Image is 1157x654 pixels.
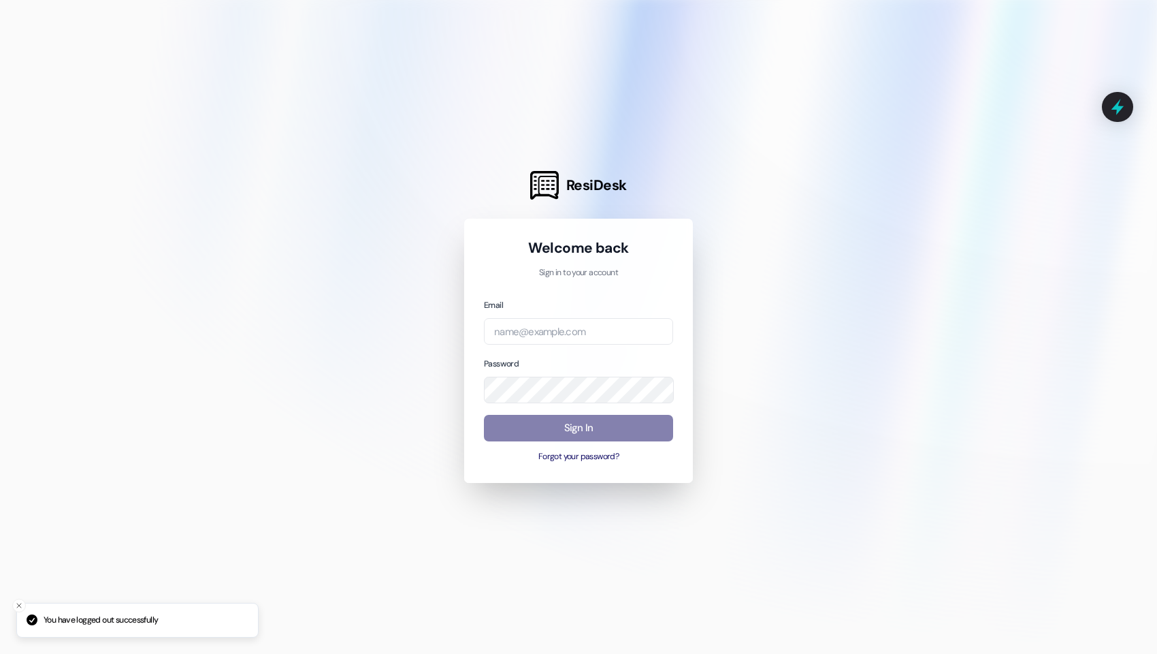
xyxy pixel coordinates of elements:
[566,176,627,195] span: ResiDesk
[530,171,559,200] img: ResiDesk Logo
[12,599,26,612] button: Close toast
[484,267,673,279] p: Sign in to your account
[44,614,158,627] p: You have logged out successfully
[484,318,673,345] input: name@example.com
[484,415,673,441] button: Sign In
[484,300,503,311] label: Email
[484,358,519,369] label: Password
[484,238,673,258] h1: Welcome back
[484,451,673,463] button: Forgot your password?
